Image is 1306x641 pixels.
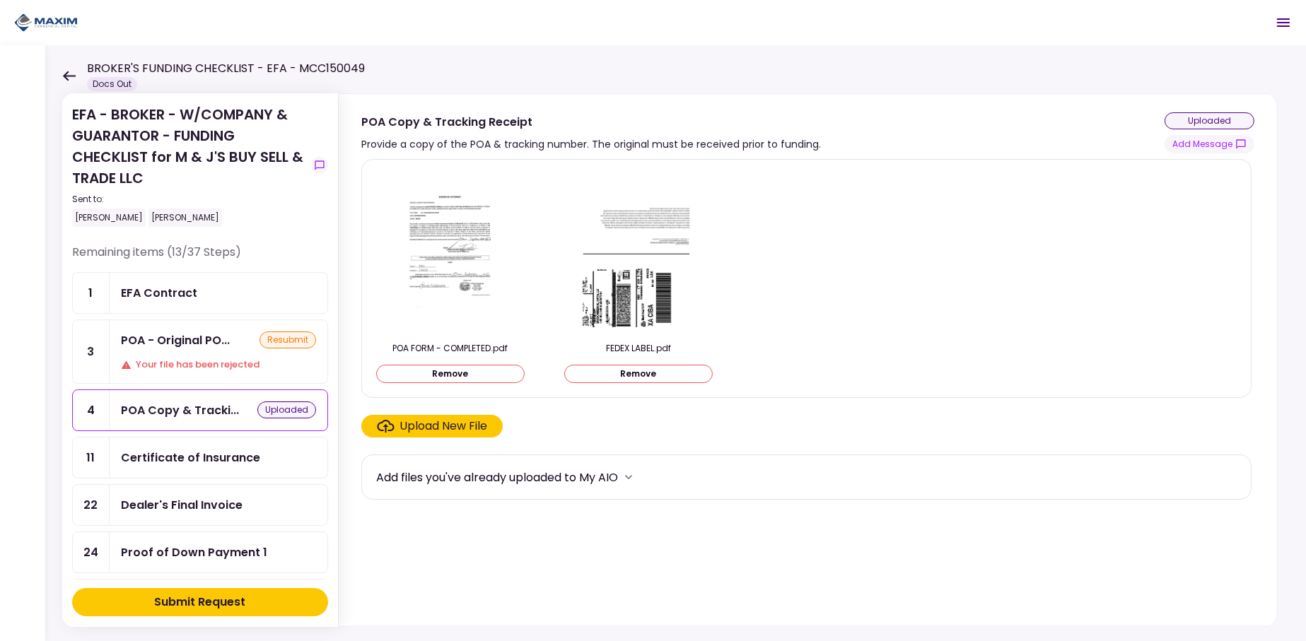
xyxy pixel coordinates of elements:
[121,449,260,466] div: Certificate of Insurance
[72,319,328,384] a: 3POA - Original POA (not CA or GA)resubmitYour file has been rejected
[121,284,197,302] div: EFA Contract
[257,401,316,418] div: uploaded
[87,77,137,91] div: Docs Out
[400,418,488,435] div: Upload New File
[73,320,110,383] div: 3
[73,390,110,430] div: 4
[72,244,328,272] div: Remaining items (13/37 Steps)
[361,113,821,131] div: POA Copy & Tracking Receipt
[376,342,525,355] div: POA FORM - COMPLETED.pdf
[564,365,713,383] button: Remove
[121,358,316,372] div: Your file has been rejected
[73,273,110,313] div: 1
[72,588,328,616] button: Submit Request
[311,157,328,174] button: show-messages
[72,193,305,206] div: Sent to:
[376,365,525,383] button: Remove
[121,331,230,349] div: POA - Original POA (not CA or GA)
[148,208,222,227] div: [PERSON_NAME]
[73,437,110,478] div: 11
[72,437,328,478] a: 11Certificate of Insurance
[87,60,365,77] h1: BROKER'S FUNDING CHECKLIST - EFA - MCC150049
[72,208,146,227] div: [PERSON_NAME]
[121,543,267,561] div: Proof of Down Payment 1
[564,342,713,355] div: FEDEX LABEL.pdf
[14,12,78,33] img: Partner icon
[155,594,246,611] div: Submit Request
[73,532,110,572] div: 24
[361,415,503,437] span: Click here to upload the required document
[72,484,328,526] a: 22Dealer's Final Invoice
[1165,112,1254,129] div: uploaded
[72,531,328,573] a: 24Proof of Down Payment 1
[121,401,239,419] div: POA Copy & Tracking Receipt
[72,579,328,621] a: 28GPS Units Ordered
[1266,6,1300,40] button: Open menu
[376,469,618,486] div: Add files you've already uploaded to My AIO
[72,272,328,314] a: 1EFA Contract
[361,136,821,153] div: Provide a copy of the POA & tracking number. The original must be received prior to funding.
[1165,135,1254,153] button: show-messages
[72,389,328,431] a: 4POA Copy & Tracking Receiptuploaded
[73,485,110,525] div: 22
[260,331,316,348] div: resubmit
[618,466,639,488] button: more
[338,93,1278,627] div: POA Copy & Tracking ReceiptProvide a copy of the POA & tracking number. The original must be rece...
[72,104,305,227] div: EFA - BROKER - W/COMPANY & GUARANTOR - FUNDING CHECKLIST for M & J'S BUY SELL & TRADE LLC
[121,496,243,514] div: Dealer's Final Invoice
